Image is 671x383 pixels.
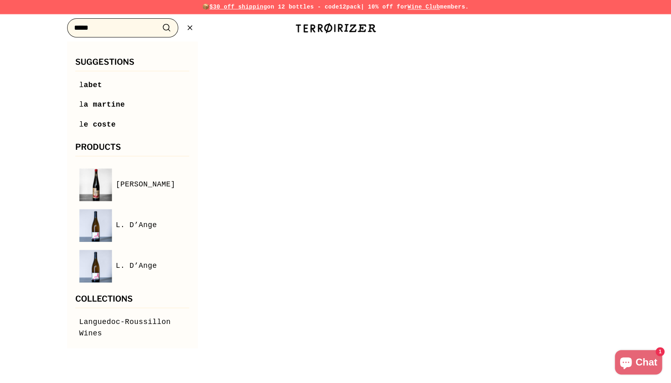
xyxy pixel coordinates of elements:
mark: l [79,81,84,89]
img: L. D’Ange [79,250,112,282]
inbox-online-store-chat: Shopify online store chat [612,350,664,376]
span: L. D’Ange [116,260,157,272]
mark: l [79,120,84,129]
p: 📦 on 12 bottles - code | 10% off for members. [47,2,625,11]
h3: Collections [75,295,189,308]
span: e coste [84,120,116,129]
a: Wine Club [407,4,440,10]
span: Loire Valley Wines [79,348,162,359]
a: le coste [79,119,185,131]
img: L. D’Ange [79,209,112,242]
span: [PERSON_NAME] [116,179,175,190]
span: L. D’Ange [116,219,157,231]
img: L Stone [79,169,112,201]
a: labet [79,79,185,91]
a: L Stone [PERSON_NAME] [79,169,185,201]
a: L. D’Ange L. D’Ange [79,250,185,282]
mark: l [79,101,84,109]
a: Loire Valley Wines [79,348,185,359]
span: $30 off shipping [210,4,267,10]
a: L. D’Ange L. D’Ange [79,209,185,242]
span: abet [84,81,102,89]
h3: Suggestions [75,58,189,71]
strong: 12pack [339,4,361,10]
span: a martine [84,101,125,109]
h3: Products [75,143,189,156]
a: Languedoc-Roussillon Wines [79,316,185,340]
a: la martine [79,99,185,111]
